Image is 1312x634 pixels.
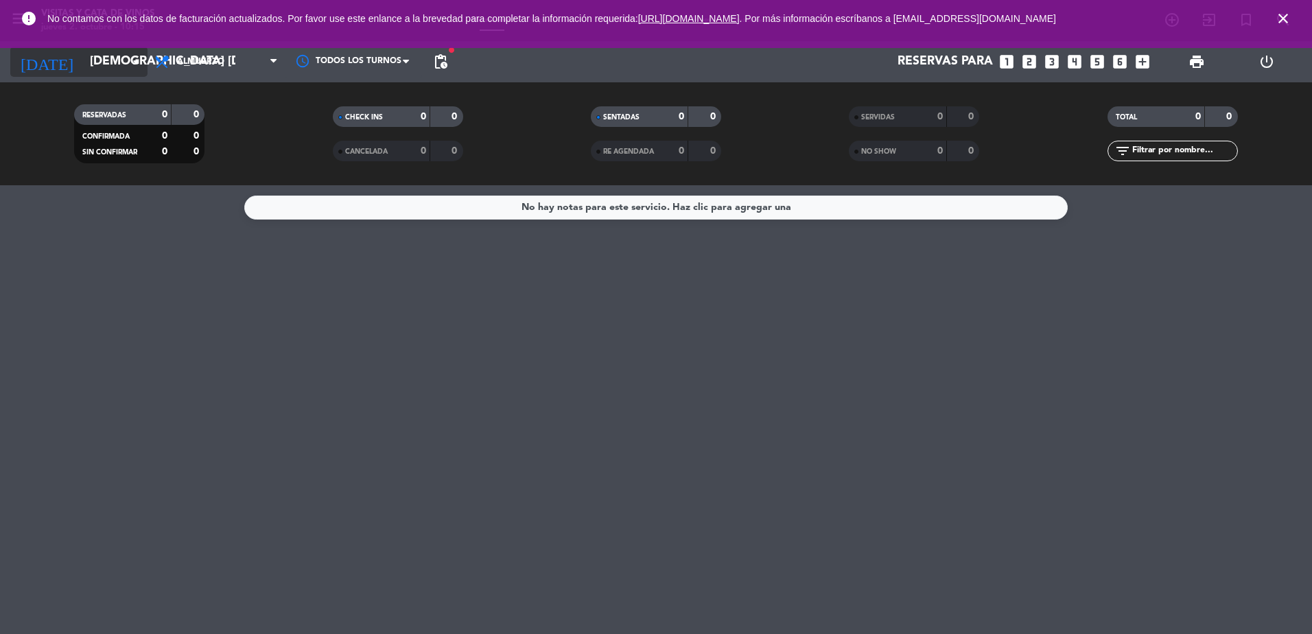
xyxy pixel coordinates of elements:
[1258,54,1275,70] i: power_settings_new
[162,147,167,156] strong: 0
[861,114,895,121] span: SERVIDAS
[432,54,449,70] span: pending_actions
[82,112,126,119] span: RESERVADAS
[1275,10,1291,27] i: close
[1111,53,1129,71] i: looks_6
[421,146,426,156] strong: 0
[1195,112,1201,121] strong: 0
[1066,53,1083,71] i: looks_4
[1188,54,1205,70] span: print
[452,112,460,121] strong: 0
[603,114,640,121] span: SENTADAS
[968,112,976,121] strong: 0
[82,149,137,156] span: SIN CONFIRMAR
[998,53,1016,71] i: looks_one
[603,148,654,155] span: RE AGENDADA
[1088,53,1106,71] i: looks_5
[679,112,684,121] strong: 0
[1226,112,1234,121] strong: 0
[861,148,896,155] span: NO SHOW
[177,57,224,67] span: Almuerzo
[898,55,993,69] span: Reservas para
[1131,143,1237,158] input: Filtrar por nombre...
[47,13,1056,24] span: No contamos con los datos de facturación actualizados. Por favor use este enlance a la brevedad p...
[710,112,718,121] strong: 0
[968,146,976,156] strong: 0
[1043,53,1061,71] i: looks_3
[1114,143,1131,159] i: filter_list
[10,47,83,77] i: [DATE]
[1020,53,1038,71] i: looks_two
[522,200,791,215] div: No hay notas para este servicio. Haz clic para agregar una
[452,146,460,156] strong: 0
[128,54,144,70] i: arrow_drop_down
[679,146,684,156] strong: 0
[194,147,202,156] strong: 0
[638,13,740,24] a: [URL][DOMAIN_NAME]
[1116,114,1137,121] span: TOTAL
[194,110,202,119] strong: 0
[1134,53,1151,71] i: add_box
[937,112,943,121] strong: 0
[162,110,167,119] strong: 0
[82,133,130,140] span: CONFIRMADA
[421,112,426,121] strong: 0
[345,148,388,155] span: CANCELADA
[937,146,943,156] strong: 0
[710,146,718,156] strong: 0
[162,131,167,141] strong: 0
[740,13,1056,24] a: . Por más información escríbanos a [EMAIL_ADDRESS][DOMAIN_NAME]
[194,131,202,141] strong: 0
[1232,41,1302,82] div: LOG OUT
[447,46,456,54] span: fiber_manual_record
[21,10,37,27] i: error
[345,114,383,121] span: CHECK INS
